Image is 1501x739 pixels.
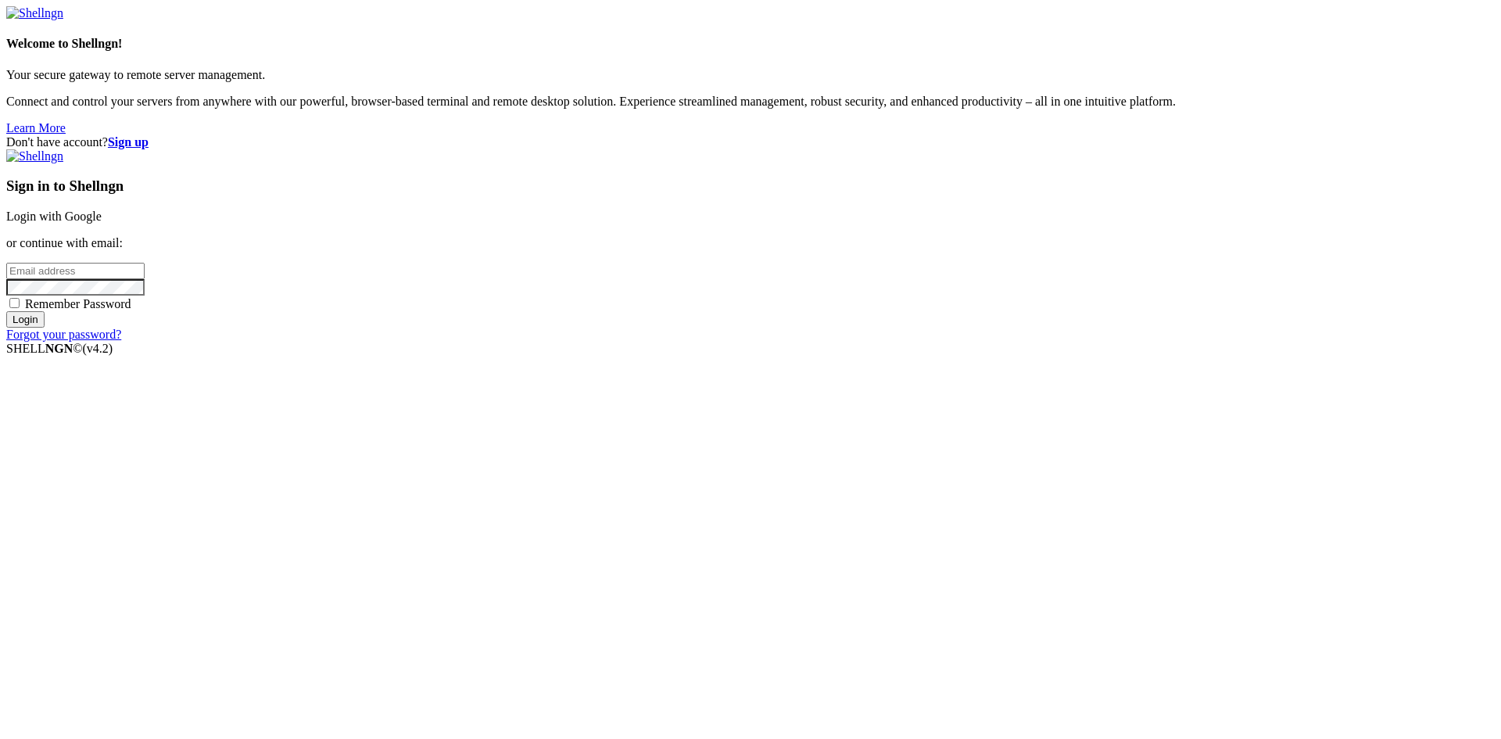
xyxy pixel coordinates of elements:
div: Don't have account? [6,135,1495,149]
b: NGN [45,342,73,355]
a: Sign up [108,135,149,149]
input: Remember Password [9,298,20,308]
p: or continue with email: [6,236,1495,250]
h4: Welcome to Shellngn! [6,37,1495,51]
img: Shellngn [6,6,63,20]
a: Forgot your password? [6,328,121,341]
input: Login [6,311,45,328]
p: Connect and control your servers from anywhere with our powerful, browser-based terminal and remo... [6,95,1495,109]
a: Login with Google [6,210,102,223]
span: 4.2.0 [83,342,113,355]
span: SHELL © [6,342,113,355]
p: Your secure gateway to remote server management. [6,68,1495,82]
h3: Sign in to Shellngn [6,178,1495,195]
img: Shellngn [6,149,63,163]
input: Email address [6,263,145,279]
a: Learn More [6,121,66,135]
span: Remember Password [25,297,131,310]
